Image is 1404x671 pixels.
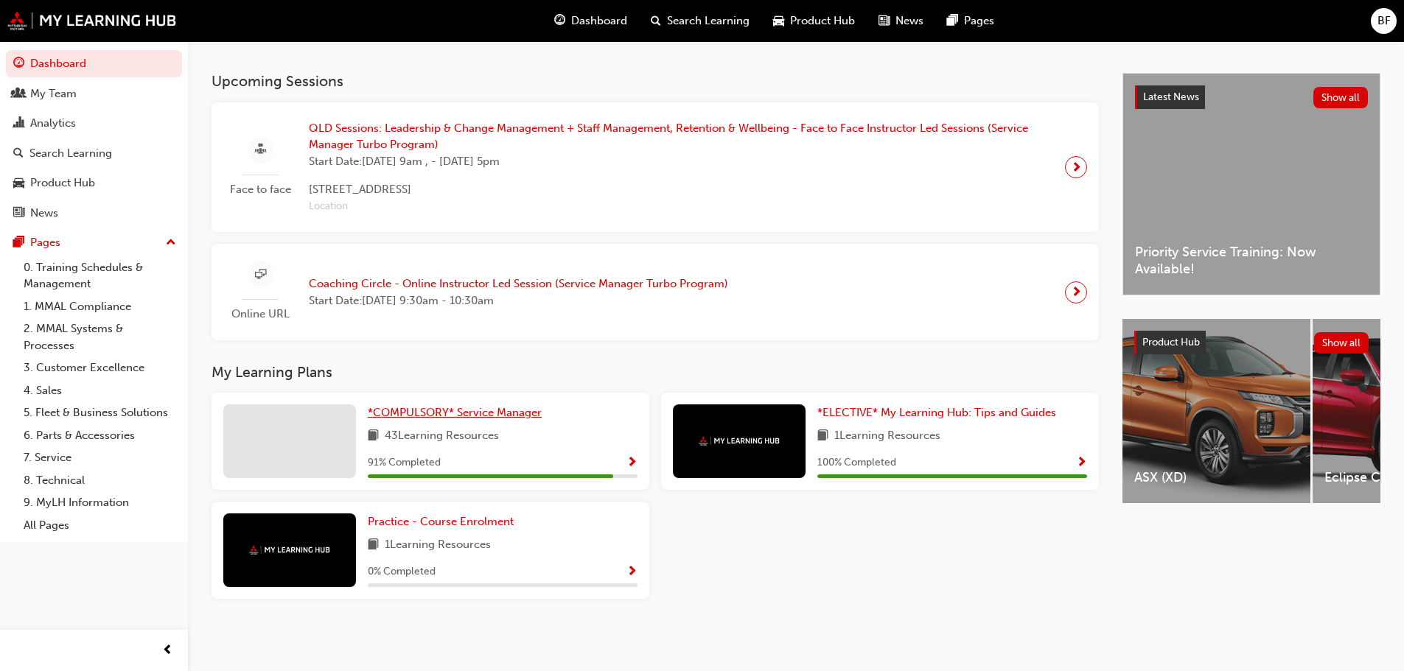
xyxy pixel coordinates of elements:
[368,427,379,446] span: book-icon
[18,256,182,295] a: 0. Training Schedules & Management
[699,436,780,446] img: mmal
[18,446,182,469] a: 7. Service
[1122,73,1380,295] a: Latest NewsShow allPriority Service Training: Now Available!
[626,457,638,470] span: Show Progress
[1371,8,1397,34] button: BF
[18,491,182,514] a: 9. MyLH Information
[18,295,182,318] a: 1. MMAL Compliance
[1135,244,1368,277] span: Priority Service Training: Now Available!
[30,85,77,102] div: My Team
[1142,336,1200,348] span: Product Hub
[817,454,896,471] span: 100 % Completed
[30,115,76,132] div: Analytics
[1134,331,1369,354] a: Product HubShow all
[223,256,1087,329] a: Online URLCoaching Circle - Online Instructor Led Session (Service Manager Turbo Program)Start Da...
[895,13,923,29] span: News
[309,275,728,292] span: Coaching Circle - Online Instructor Led Session (Service Manager Turbo Program)
[1377,13,1391,29] span: BF
[6,169,182,197] a: Product Hub
[212,364,1099,381] h3: My Learning Plans
[1076,454,1087,472] button: Show Progress
[790,13,855,29] span: Product Hub
[667,13,750,29] span: Search Learning
[309,153,1053,170] span: Start Date: [DATE] 9am , - [DATE] 5pm
[368,454,441,471] span: 91 % Completed
[834,427,940,446] span: 1 Learning Resources
[6,140,182,167] a: Search Learning
[6,110,182,137] a: Analytics
[18,514,182,537] a: All Pages
[6,229,182,256] button: Pages
[18,469,182,492] a: 8. Technical
[6,50,182,77] a: Dashboard
[385,427,499,446] span: 43 Learning Resources
[368,563,436,580] span: 0 % Completed
[964,13,994,29] span: Pages
[29,145,112,162] div: Search Learning
[947,12,958,30] span: pages-icon
[162,642,173,660] span: prev-icon
[13,236,24,250] span: pages-icon
[13,88,24,101] span: people-icon
[626,563,638,581] button: Show Progress
[817,406,1056,419] span: *ELECTIVE* My Learning Hub: Tips and Guides
[817,427,828,446] span: book-icon
[626,566,638,579] span: Show Progress
[30,234,60,251] div: Pages
[1134,469,1299,486] span: ASX (XD)
[18,356,182,379] a: 3. Customer Excellence
[1313,87,1369,108] button: Show all
[626,454,638,472] button: Show Progress
[867,6,935,36] a: news-iconNews
[249,545,330,555] img: mmal
[368,406,542,419] span: *COMPULSORY* Service Manager
[212,73,1099,90] h3: Upcoming Sessions
[18,317,182,356] a: 2. MMAL Systems & Processes
[1143,91,1199,103] span: Latest News
[13,117,24,130] span: chart-icon
[773,12,784,30] span: car-icon
[18,424,182,447] a: 6. Parts & Accessories
[368,536,379,555] span: book-icon
[13,177,24,190] span: car-icon
[6,47,182,229] button: DashboardMy TeamAnalyticsSearch LearningProduct HubNews
[30,175,95,192] div: Product Hub
[6,200,182,227] a: News
[571,13,627,29] span: Dashboard
[309,198,1053,215] span: Location
[18,379,182,402] a: 4. Sales
[368,404,548,421] a: *COMPULSORY* Service Manager
[1071,157,1082,178] span: next-icon
[1135,85,1368,109] a: Latest NewsShow all
[223,306,297,323] span: Online URL
[166,233,176,253] span: up-icon
[13,57,24,71] span: guage-icon
[13,207,24,220] span: news-icon
[651,12,661,30] span: search-icon
[1071,282,1082,303] span: next-icon
[817,404,1062,421] a: *ELECTIVE* My Learning Hub: Tips and Guides
[1122,319,1310,503] a: ASX (XD)
[309,181,1053,198] span: [STREET_ADDRESS]
[6,80,182,108] a: My Team
[255,141,266,159] span: sessionType_FACE_TO_FACE-icon
[935,6,1006,36] a: pages-iconPages
[879,12,890,30] span: news-icon
[542,6,639,36] a: guage-iconDashboard
[1314,332,1369,354] button: Show all
[554,12,565,30] span: guage-icon
[1076,457,1087,470] span: Show Progress
[385,536,491,555] span: 1 Learning Resources
[30,205,58,222] div: News
[223,181,297,198] span: Face to face
[7,11,177,30] img: mmal
[309,120,1053,153] span: QLD Sessions: Leadership & Change Management + Staff Management, Retention & Wellbeing - Face to ...
[761,6,867,36] a: car-iconProduct Hub
[255,266,266,284] span: sessionType_ONLINE_URL-icon
[639,6,761,36] a: search-iconSearch Learning
[309,292,728,309] span: Start Date: [DATE] 9:30am - 10:30am
[368,515,514,528] span: Practice - Course Enrolment
[368,513,520,530] a: Practice - Course Enrolment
